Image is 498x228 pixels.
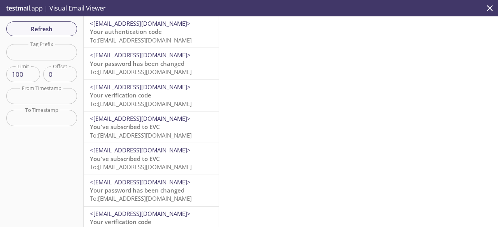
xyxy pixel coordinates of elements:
[84,16,219,48] div: <[EMAIL_ADDRESS][DOMAIN_NAME]>Your authentication codeTo:[EMAIL_ADDRESS][DOMAIN_NAME]
[90,194,192,202] span: To: [EMAIL_ADDRESS][DOMAIN_NAME]
[84,175,219,206] div: <[EMAIL_ADDRESS][DOMAIN_NAME]>Your password has been changedTo:[EMAIL_ADDRESS][DOMAIN_NAME]
[90,155,160,163] span: You've subscribed to EVC
[12,24,71,34] span: Refresh
[90,218,151,226] span: Your verification code
[90,28,162,35] span: Your authentication code
[90,210,191,217] span: <[EMAIL_ADDRESS][DOMAIN_NAME]>
[90,163,192,171] span: To: [EMAIL_ADDRESS][DOMAIN_NAME]
[90,19,191,27] span: <[EMAIL_ADDRESS][DOMAIN_NAME]>
[6,4,30,12] span: testmail
[90,178,191,186] span: <[EMAIL_ADDRESS][DOMAIN_NAME]>
[90,115,191,122] span: <[EMAIL_ADDRESS][DOMAIN_NAME]>
[84,143,219,174] div: <[EMAIL_ADDRESS][DOMAIN_NAME]>You've subscribed to EVCTo:[EMAIL_ADDRESS][DOMAIN_NAME]
[90,91,151,99] span: Your verification code
[90,100,192,108] span: To: [EMAIL_ADDRESS][DOMAIN_NAME]
[84,80,219,111] div: <[EMAIL_ADDRESS][DOMAIN_NAME]>Your verification codeTo:[EMAIL_ADDRESS][DOMAIN_NAME]
[90,131,192,139] span: To: [EMAIL_ADDRESS][DOMAIN_NAME]
[90,51,191,59] span: <[EMAIL_ADDRESS][DOMAIN_NAME]>
[90,60,184,67] span: Your password has been changed
[90,68,192,76] span: To: [EMAIL_ADDRESS][DOMAIN_NAME]
[90,83,191,91] span: <[EMAIL_ADDRESS][DOMAIN_NAME]>
[84,111,219,143] div: <[EMAIL_ADDRESS][DOMAIN_NAME]>You've subscribed to EVCTo:[EMAIL_ADDRESS][DOMAIN_NAME]
[90,146,191,154] span: <[EMAIL_ADDRESS][DOMAIN_NAME]>
[6,21,77,36] button: Refresh
[90,123,160,131] span: You've subscribed to EVC
[84,48,219,79] div: <[EMAIL_ADDRESS][DOMAIN_NAME]>Your password has been changedTo:[EMAIL_ADDRESS][DOMAIN_NAME]
[90,186,184,194] span: Your password has been changed
[90,36,192,44] span: To: [EMAIL_ADDRESS][DOMAIN_NAME]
